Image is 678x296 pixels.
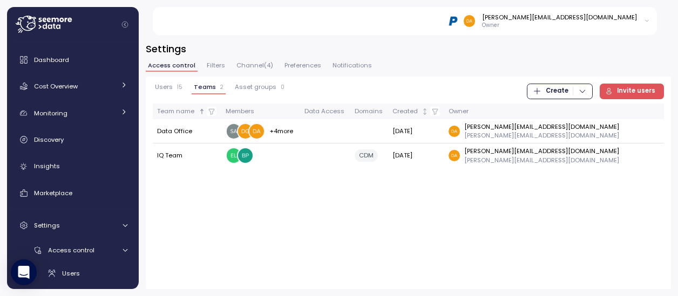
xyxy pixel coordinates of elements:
[392,107,419,116] div: Created
[11,102,134,124] a: Monitoring
[34,135,64,144] span: Discovery
[600,84,665,99] button: Invite users
[355,149,378,162] div: CDM
[220,84,223,91] p: 2
[48,246,94,254] span: Access control
[388,104,444,119] th: CreatedNot sorted
[236,63,273,68] span: Channel ( 4 )
[235,84,276,90] span: Asset groups
[238,124,253,139] img: 2f4d21e486d3c8d9ec202f9ef399e5f2
[269,127,293,135] p: + 4 more
[11,182,134,204] a: Marketplace
[34,109,67,118] span: Monitoring
[11,241,134,259] a: Access control
[153,119,221,143] td: Data Office
[34,82,78,91] span: Cost Overview
[464,147,619,155] p: [PERSON_NAME][EMAIL_ADDRESS][DOMAIN_NAME]
[546,84,568,99] span: Create
[34,189,72,197] span: Marketplace
[249,124,264,139] img: 48afdbe2e260b3f1599ee2f418cb8277
[333,63,372,68] span: Notifications
[482,13,637,22] div: [PERSON_NAME][EMAIL_ADDRESS][DOMAIN_NAME]
[227,124,241,139] img: d10b0d45a9e11124a6ce518f55499a10
[464,15,475,26] img: 48afdbe2e260b3f1599ee2f418cb8277
[617,84,655,99] span: Invite users
[448,15,459,26] img: 68b03c81eca7ebbb46a2a292.PNG
[207,63,225,68] span: Filters
[11,75,134,97] a: Cost Overview
[118,20,132,29] button: Collapse navigation
[34,56,69,64] span: Dashboard
[153,143,221,167] td: IQ Team
[11,259,37,285] div: Open Intercom Messenger
[11,215,134,236] a: Settings
[11,49,134,71] a: Dashboard
[238,148,253,163] img: 7ad3c78ce95743f3a0c87eed701eacc5
[355,107,384,116] div: Domains
[11,129,134,150] a: Discovery
[62,269,80,278] span: Users
[177,84,182,91] p: 15
[464,131,619,140] p: [PERSON_NAME][EMAIL_ADDRESS][DOMAIN_NAME]
[304,107,346,116] div: Data Access
[449,126,460,137] img: 48afdbe2e260b3f1599ee2f418cb8277
[284,63,321,68] span: Preferences
[482,22,637,29] p: Owner
[388,143,444,167] td: [DATE]
[449,150,460,161] img: 48afdbe2e260b3f1599ee2f418cb8277
[157,107,196,116] div: Team name
[34,221,60,230] span: Settings
[198,108,206,115] div: Sorted ascending
[464,156,619,164] p: [PERSON_NAME][EMAIL_ADDRESS][DOMAIN_NAME]
[227,148,241,163] img: 9819483d95bcefcbde6e3c56e1731568
[527,84,592,99] button: Create
[226,107,296,116] div: Members
[11,264,134,282] a: Users
[148,63,195,68] span: Access control
[153,104,221,119] th: Team nameSorted ascending
[464,122,619,131] p: [PERSON_NAME][EMAIL_ADDRESS][DOMAIN_NAME]
[449,107,625,116] div: Owner
[388,119,444,143] td: [DATE]
[421,108,429,115] div: Not sorted
[146,42,671,56] h3: Settings
[155,84,173,90] span: Users
[281,84,284,91] p: 0
[34,162,60,170] span: Insights
[194,84,216,90] span: Teams
[11,156,134,177] a: Insights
